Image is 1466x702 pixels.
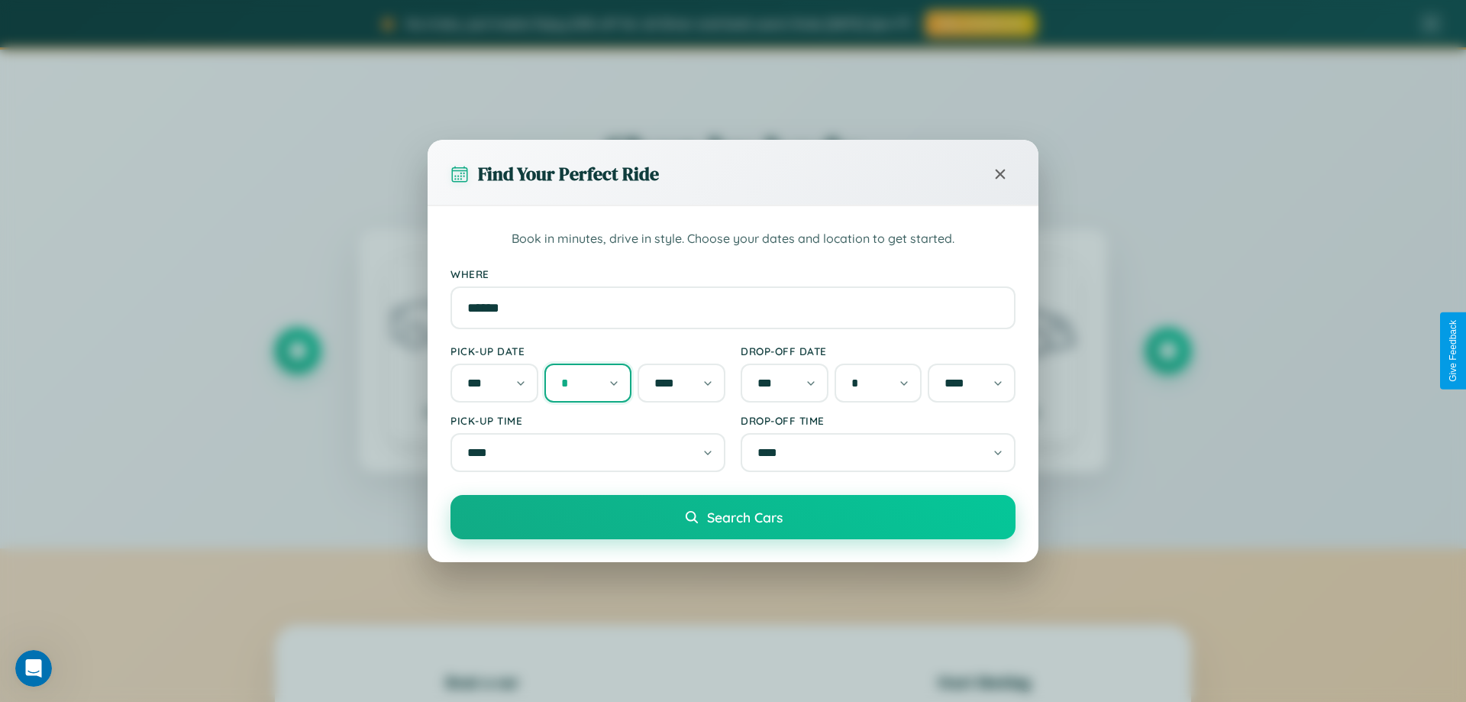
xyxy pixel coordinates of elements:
label: Pick-up Time [450,414,725,427]
p: Book in minutes, drive in style. Choose your dates and location to get started. [450,229,1016,249]
label: Drop-off Date [741,345,1016,357]
h3: Find Your Perfect Ride [478,161,659,186]
label: Drop-off Time [741,414,1016,427]
label: Pick-up Date [450,345,725,357]
button: Search Cars [450,495,1016,539]
label: Where [450,267,1016,280]
span: Search Cars [707,509,783,526]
